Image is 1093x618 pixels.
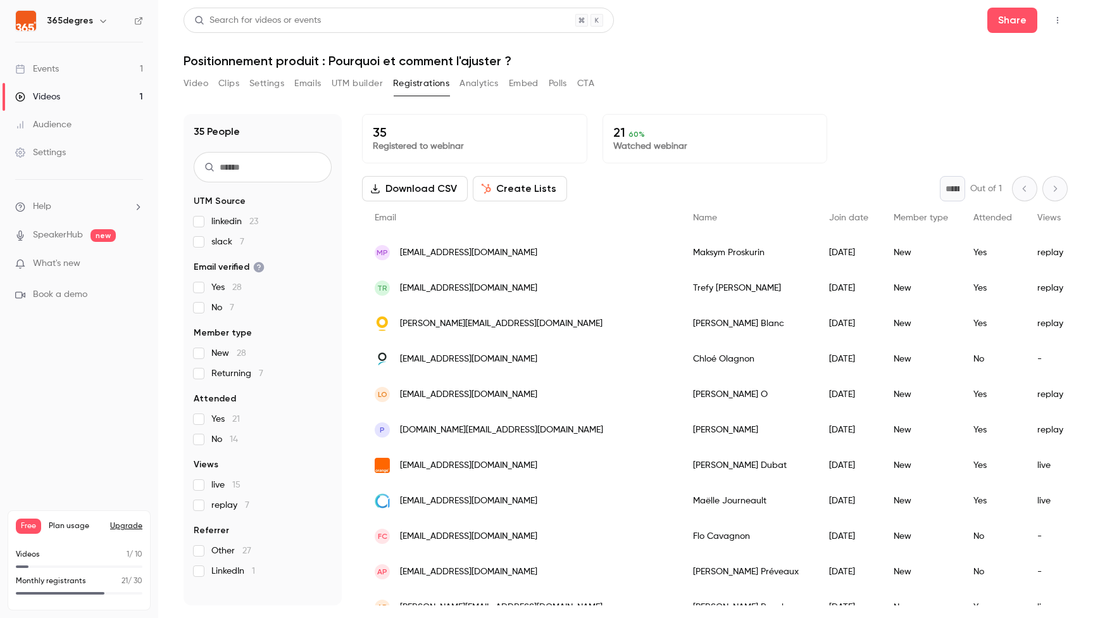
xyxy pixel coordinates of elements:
[15,63,59,75] div: Events
[259,369,263,378] span: 7
[211,281,242,294] span: Yes
[680,448,816,483] div: [PERSON_NAME] Dubat
[375,351,390,367] img: dimosoftware.com
[110,521,142,531] button: Upgrade
[400,459,537,472] span: [EMAIL_ADDRESS][DOMAIN_NAME]
[393,73,449,94] button: Registrations
[232,283,242,292] span: 28
[400,282,537,295] span: [EMAIL_ADDRESS][DOMAIN_NAME]
[15,118,72,131] div: Audience
[230,435,238,444] span: 14
[211,215,258,228] span: linkedin
[332,73,383,94] button: UTM builder
[816,554,881,590] div: [DATE]
[400,565,537,579] span: [EMAIL_ADDRESS][DOMAIN_NAME]
[881,235,961,270] div: New
[400,388,537,401] span: [EMAIL_ADDRESS][DOMAIN_NAME]
[881,341,961,377] div: New
[829,213,868,222] span: Join date
[680,235,816,270] div: Maksym Proskurin
[15,91,60,103] div: Videos
[613,140,817,153] p: Watched webinar
[211,347,246,360] span: New
[294,73,321,94] button: Emails
[49,521,103,531] span: Plan usage
[16,11,36,31] img: 365degres
[375,458,390,473] img: orange.fr
[961,341,1025,377] div: No
[400,353,537,366] span: [EMAIL_ADDRESS][DOMAIN_NAME]
[184,53,1068,68] h1: Positionnement produit : Pourquoi et comment l'ajuster ?
[211,367,263,380] span: Returning
[47,15,93,27] h6: 365degres
[881,483,961,519] div: New
[252,567,255,576] span: 1
[33,288,87,301] span: Book a demo
[218,73,239,94] button: Clips
[961,270,1025,306] div: Yes
[377,282,387,294] span: TR
[15,146,66,159] div: Settings
[194,14,321,27] div: Search for videos or events
[127,549,142,560] p: / 10
[400,495,537,508] span: [EMAIL_ADDRESS][DOMAIN_NAME]
[400,317,603,331] span: [PERSON_NAME][EMAIL_ADDRESS][DOMAIN_NAME]
[816,235,881,270] div: [DATE]
[400,424,603,437] span: [DOMAIN_NAME][EMAIL_ADDRESS][DOMAIN_NAME]
[362,176,468,201] button: Download CSV
[961,412,1025,448] div: Yes
[16,519,41,534] span: Free
[894,213,948,222] span: Member type
[613,125,817,140] p: 21
[881,554,961,590] div: New
[230,303,234,312] span: 7
[961,483,1025,519] div: Yes
[961,554,1025,590] div: No
[232,415,240,424] span: 21
[16,549,40,560] p: Videos
[549,73,567,94] button: Polls
[194,524,229,537] span: Referrer
[240,237,244,246] span: 7
[377,602,387,613] span: AR
[16,576,86,587] p: Monthly registrants
[194,195,332,577] section: facet-groups
[961,377,1025,412] div: Yes
[881,412,961,448] div: New
[400,530,537,543] span: [EMAIL_ADDRESS][DOMAIN_NAME]
[375,493,390,508] img: addactis.com
[211,301,234,314] span: No
[987,8,1037,33] button: Share
[237,349,246,358] span: 28
[961,235,1025,270] div: Yes
[459,73,499,94] button: Analytics
[377,566,387,577] span: AP
[816,448,881,483] div: [DATE]
[816,270,881,306] div: [DATE]
[816,341,881,377] div: [DATE]
[680,270,816,306] div: Trefy [PERSON_NAME]
[881,270,961,306] div: New
[816,306,881,341] div: [DATE]
[680,412,816,448] div: [PERSON_NAME]
[400,246,537,260] span: [EMAIL_ADDRESS][DOMAIN_NAME]
[127,551,129,558] span: 1
[380,424,385,436] span: P
[15,200,143,213] li: help-dropdown-opener
[973,213,1012,222] span: Attended
[91,229,116,242] span: new
[816,483,881,519] div: [DATE]
[378,531,387,542] span: FC
[194,458,218,471] span: Views
[970,182,1002,195] p: Out of 1
[680,554,816,590] div: [PERSON_NAME] Préveaux
[400,601,603,614] span: [PERSON_NAME][EMAIL_ADDRESS][DOMAIN_NAME]
[211,413,240,426] span: Yes
[375,316,390,331] img: itesoft.com
[473,176,567,201] button: Create Lists
[211,433,238,446] span: No
[816,377,881,412] div: [DATE]
[816,412,881,448] div: [DATE]
[194,124,240,139] h1: 35 People
[1037,213,1061,222] span: Views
